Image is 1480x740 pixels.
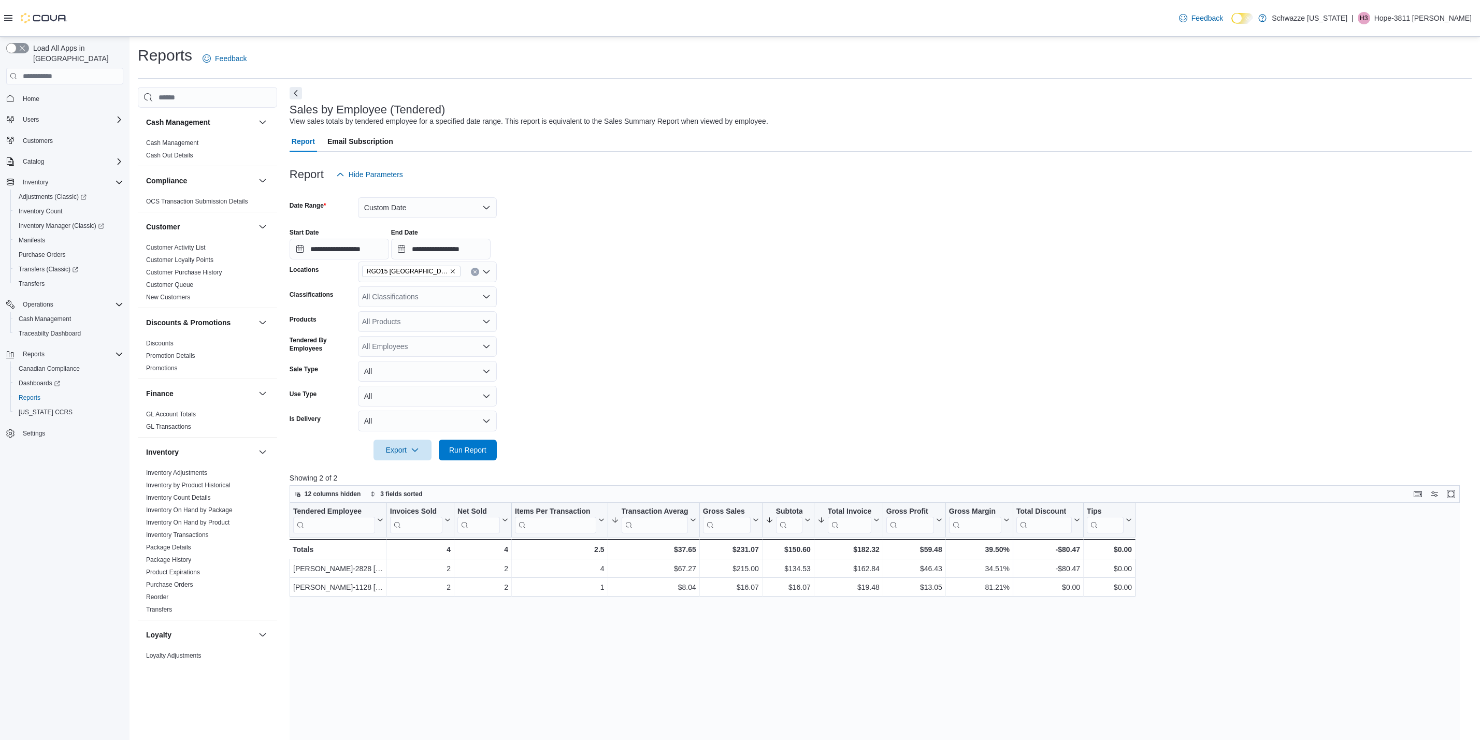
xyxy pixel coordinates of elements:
[146,176,254,186] button: Compliance
[15,234,123,246] span: Manifests
[457,507,508,533] button: Net Sold
[146,410,196,418] span: GL Account Totals
[19,315,71,323] span: Cash Management
[621,507,687,517] div: Transaction Average
[23,157,44,166] span: Catalog
[1175,8,1227,28] a: Feedback
[1016,507,1072,517] div: Total Discount
[1016,582,1080,594] div: $0.00
[1352,12,1354,24] p: |
[515,507,596,533] div: Items Per Transaction
[146,556,191,563] a: Package History
[256,387,269,400] button: Finance
[10,405,127,419] button: [US_STATE] CCRS
[29,43,123,64] span: Load All Apps in [GEOGRAPHIC_DATA]
[10,326,127,341] button: Traceabilty Dashboard
[146,281,193,289] span: Customer Queue
[776,507,802,533] div: Subtotal
[290,336,354,353] label: Tendered By Employees
[380,490,422,498] span: 3 fields sorted
[19,280,45,288] span: Transfers
[703,543,759,556] div: $231.07
[146,494,211,502] span: Inventory Count Details
[1087,507,1124,517] div: Tips
[362,266,461,277] span: RGO15 Sunland Park
[19,93,44,105] a: Home
[256,116,269,128] button: Cash Management
[23,300,53,309] span: Operations
[146,176,187,186] h3: Compliance
[15,362,123,375] span: Canadian Compliance
[817,507,880,533] button: Total Invoiced
[515,582,605,594] div: 1
[949,507,1001,533] div: Gross Margin
[146,244,206,251] a: Customer Activity List
[515,507,596,517] div: Items Per Transaction
[146,581,193,588] a: Purchase Orders
[1087,563,1132,575] div: $0.00
[146,447,254,457] button: Inventory
[1358,12,1370,24] div: Hope-3811 Vega
[290,488,365,500] button: 12 columns hidden
[146,568,200,576] span: Product Expirations
[10,361,127,376] button: Canadian Compliance
[290,239,389,259] input: Press the down key to open a popover containing a calendar.
[1360,12,1368,24] span: H3
[1016,507,1080,533] button: Total Discount
[146,423,191,430] a: GL Transactions
[19,113,43,126] button: Users
[366,488,426,500] button: 3 fields sorted
[146,117,254,127] button: Cash Management
[776,507,802,517] div: Subtotal
[10,376,127,390] a: Dashboards
[146,543,191,552] span: Package Details
[256,221,269,233] button: Customer
[10,204,127,219] button: Inventory Count
[1191,13,1223,23] span: Feedback
[215,53,247,64] span: Feedback
[358,386,497,407] button: All
[2,347,127,361] button: Reports
[828,507,871,517] div: Total Invoiced
[19,207,63,215] span: Inventory Count
[766,582,811,594] div: $16.07
[290,116,768,127] div: View sales totals by tendered employee for a specified date range. This report is equivalent to t...
[611,582,696,594] div: $8.04
[886,543,942,556] div: $59.48
[766,563,811,575] div: $134.53
[146,243,206,252] span: Customer Activity List
[2,112,127,127] button: Users
[293,543,383,556] div: Totals
[332,164,407,185] button: Hide Parameters
[19,265,78,273] span: Transfers (Classic)
[19,176,123,188] span: Inventory
[439,440,497,460] button: Run Report
[1087,543,1132,556] div: $0.00
[2,154,127,169] button: Catalog
[19,329,81,338] span: Traceabilty Dashboard
[1445,488,1457,500] button: Enter fullscreen
[146,506,233,514] span: Inventory On Hand by Package
[146,256,213,264] span: Customer Loyalty Points
[293,507,375,517] div: Tendered Employee
[146,447,179,457] h3: Inventory
[293,582,383,594] div: [PERSON_NAME]-1128 [PERSON_NAME]
[6,86,123,468] nav: Complex example
[358,361,497,382] button: All
[21,13,67,23] img: Cova
[19,113,123,126] span: Users
[138,45,192,66] h1: Reports
[138,467,277,620] div: Inventory
[1087,507,1124,533] div: Tips
[15,406,77,418] a: [US_STATE] CCRS
[138,241,277,308] div: Customer
[703,507,751,533] div: Gross Sales
[886,507,934,517] div: Gross Profit
[10,390,127,405] button: Reports
[146,531,209,539] a: Inventory Transactions
[146,222,254,232] button: Customer
[1087,582,1132,594] div: $0.00
[449,445,486,455] span: Run Report
[293,507,375,533] div: Tendered Employee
